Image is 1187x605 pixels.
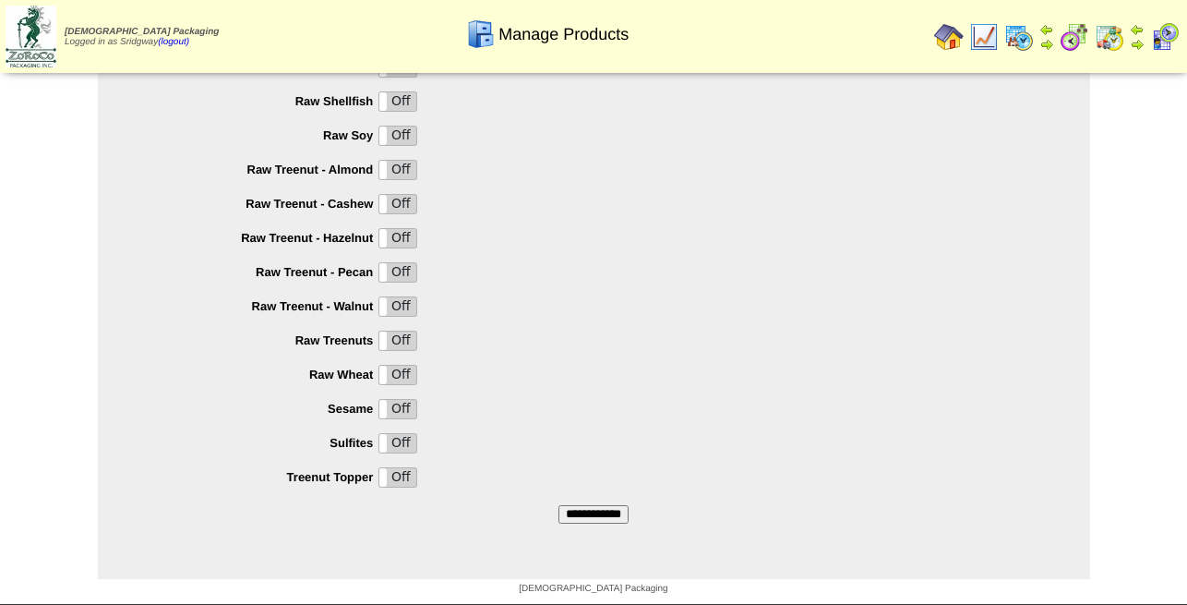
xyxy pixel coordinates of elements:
[135,436,379,450] label: Sulfites
[378,126,417,146] div: OnOff
[1039,37,1054,52] img: arrowright.gif
[1095,22,1124,52] img: calendarinout.gif
[379,297,416,316] label: Off
[135,231,379,245] label: Raw Treenut - Hazelnut
[379,229,416,248] label: Off
[378,160,417,180] div: OnOff
[378,194,417,214] div: OnOff
[378,399,417,419] div: OnOff
[379,161,416,179] label: Off
[379,332,416,350] label: Off
[466,19,496,49] img: cabinet.gif
[65,27,219,37] span: [DEMOGRAPHIC_DATA] Packaging
[135,368,379,381] label: Raw Wheat
[135,163,379,176] label: Raw Treenut - Almond
[135,197,379,211] label: Raw Treenut - Cashew
[378,365,417,385] div: OnOff
[135,299,379,313] label: Raw Treenut - Walnut
[379,127,416,145] label: Off
[378,91,417,112] div: OnOff
[135,333,379,347] label: Raw Treenuts
[379,263,416,282] label: Off
[378,467,417,488] div: OnOff
[378,433,417,454] div: OnOff
[379,366,416,384] label: Off
[379,434,416,453] label: Off
[65,27,219,47] span: Logged in as Sridgway
[934,22,964,52] img: home.gif
[1150,22,1180,52] img: calendarcustomer.gif
[378,262,417,283] div: OnOff
[135,402,379,416] label: Sesame
[1004,22,1034,52] img: calendarprod.gif
[1130,37,1145,52] img: arrowright.gif
[135,128,379,142] label: Raw Soy
[158,37,189,47] a: (logout)
[498,25,629,44] span: Manage Products
[378,296,417,317] div: OnOff
[519,584,667,594] span: [DEMOGRAPHIC_DATA] Packaging
[378,331,417,351] div: OnOff
[135,94,379,108] label: Raw Shellfish
[135,470,379,484] label: Treenut Topper
[1130,22,1145,37] img: arrowleft.gif
[379,92,416,111] label: Off
[1039,22,1054,37] img: arrowleft.gif
[969,22,999,52] img: line_graph.gif
[6,6,56,67] img: zoroco-logo-small.webp
[378,228,417,248] div: OnOff
[379,468,416,487] label: Off
[1060,22,1089,52] img: calendarblend.gif
[379,195,416,213] label: Off
[135,265,379,279] label: Raw Treenut - Pecan
[379,400,416,418] label: Off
